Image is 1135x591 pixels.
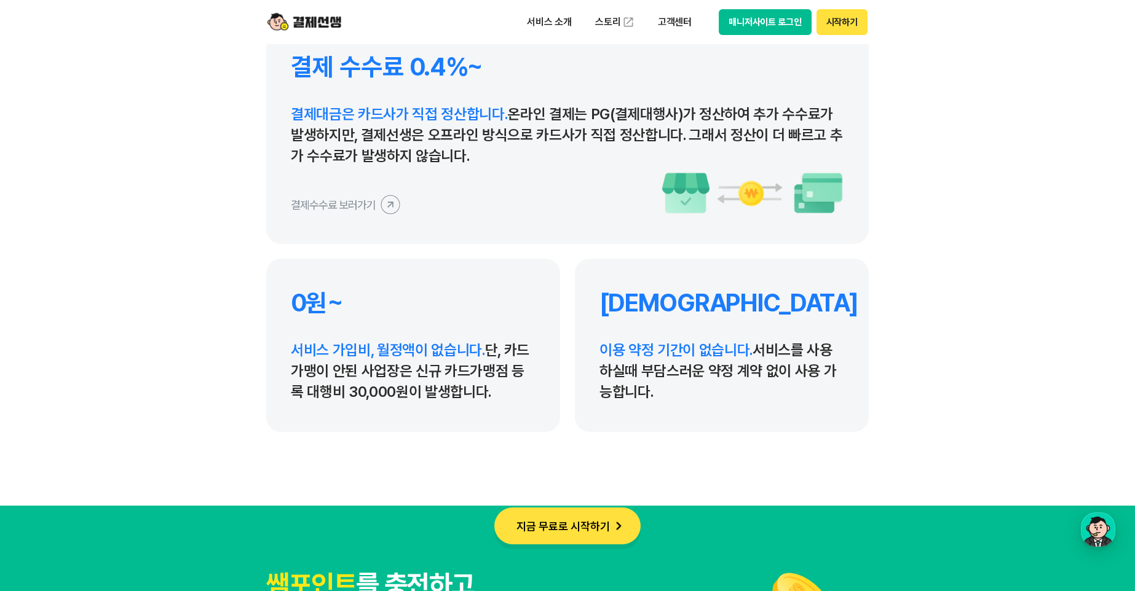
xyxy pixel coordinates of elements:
h4: 결제 수수료 0.4%~ [291,52,844,82]
p: 서비스 소개 [518,11,580,33]
span: 설정 [190,408,205,418]
span: 결제대금은 카드사가 직접 정산합니다. [291,105,507,123]
p: 단, 카드가맹이 안된 사업장은 신규 카드가맹점 등록 대행비 30,000원이 발생합니다. [291,340,536,402]
span: 서비스 가입비, 월정액이 없습니다. [291,341,485,359]
h4: [DEMOGRAPHIC_DATA] [599,288,844,318]
a: 대화 [81,389,159,420]
a: 홈 [4,389,81,420]
img: logo [267,10,341,34]
p: 온라인 결제는 PG(결제대행사)가 정산하여 추가 수수료가 발생하지만, 결제선생은 오프라인 방식으로 카드사가 직접 정산합니다. 그래서 정산이 더 빠르고 추가 수수료가 발생하지 ... [291,104,844,166]
button: 지금 무료로 시작하기 [494,507,641,544]
p: 서비스를 사용하실때 부담스러운 약정 계약 없이 사용 가능합니다. [599,340,844,402]
button: 매니저사이트 로그인 [719,9,812,35]
img: 수수료 이미지 [661,171,844,214]
h4: 0원~ [291,288,536,318]
a: 설정 [159,389,236,420]
span: 홈 [39,408,46,418]
button: 시작하기 [817,9,868,35]
a: 스토리 [587,10,643,34]
span: 대화 [113,409,127,418]
img: 화살표 아이콘 [610,517,627,534]
img: 외부 도메인 오픈 [622,16,635,28]
button: 결제수수료 보러가기 [291,195,400,214]
p: 고객센터 [649,11,700,33]
span: 이용 약정 기간이 없습니다. [599,341,753,359]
